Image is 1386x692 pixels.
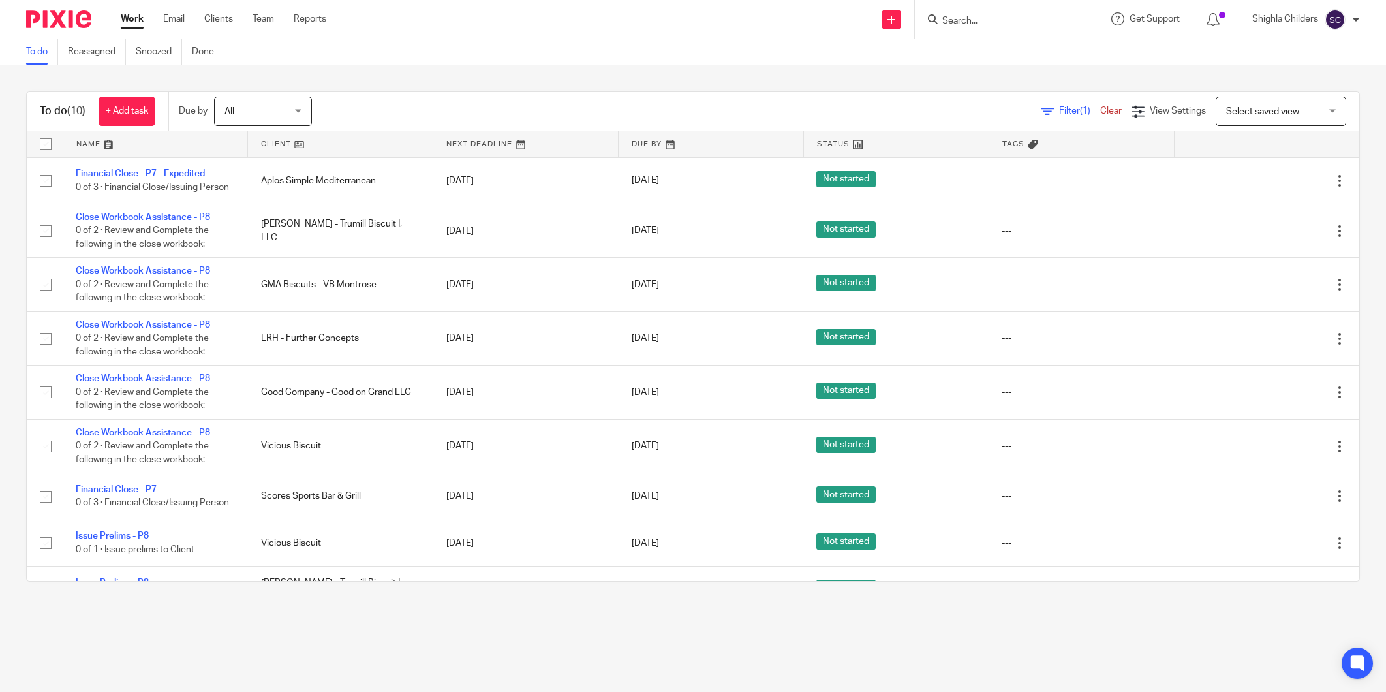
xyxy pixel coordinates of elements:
a: Close Workbook Assistance - P8 [76,428,210,437]
td: [DATE] [433,366,619,419]
h1: To do [40,104,85,118]
td: Vicious Biscuit [248,520,433,566]
td: [PERSON_NAME] - Trumill Biscuit I, LLC [248,567,433,613]
span: [DATE] [632,227,659,236]
a: Financial Close - P7 - Expedited [76,169,205,178]
span: 0 of 3 · Financial Close/Issuing Person [76,183,229,192]
span: Not started [816,383,876,399]
a: Issue Prelims - P8 [76,531,149,541]
span: Not started [816,171,876,187]
span: Get Support [1130,14,1180,24]
td: [DATE] [433,567,619,613]
a: Email [163,12,185,25]
p: Shighla Childers [1252,12,1318,25]
span: [DATE] [632,280,659,289]
a: Reassigned [68,39,126,65]
div: --- [1002,386,1161,399]
span: Not started [816,221,876,238]
td: GMA Biscuits - VB Montrose [248,258,433,311]
span: 0 of 2 · Review and Complete the following in the close workbook: [76,280,209,303]
span: 0 of 2 · Review and Complete the following in the close workbook: [76,388,209,411]
a: Clear [1100,106,1122,116]
div: --- [1002,439,1161,452]
div: --- [1002,490,1161,503]
img: Pixie [26,10,91,28]
p: Due by [179,104,208,118]
td: Aplos Simple Mediterranean [248,157,433,204]
a: Done [192,39,224,65]
td: [DATE] [433,311,619,365]
div: --- [1002,278,1161,291]
a: Close Workbook Assistance - P8 [76,266,210,275]
span: Tags [1002,140,1024,148]
td: Scores Sports Bar & Grill [248,473,433,520]
img: svg%3E [1325,9,1346,30]
a: Team [253,12,274,25]
span: Filter [1059,106,1100,116]
td: LRH - Further Concepts [248,311,433,365]
a: Issue Prelims - P8 [76,578,149,588]
span: [DATE] [632,176,659,185]
div: --- [1002,332,1161,345]
span: [DATE] [632,388,659,397]
td: [DATE] [433,520,619,566]
span: (1) [1080,106,1090,116]
a: + Add task [99,97,155,126]
a: Close Workbook Assistance - P8 [76,213,210,222]
span: Not started [816,275,876,291]
td: Good Company - Good on Grand LLC [248,366,433,419]
span: Not started [816,580,876,596]
a: Snoozed [136,39,182,65]
div: --- [1002,225,1161,238]
td: [DATE] [433,419,619,473]
div: --- [1002,174,1161,187]
input: Search [941,16,1058,27]
a: Reports [294,12,326,25]
span: 0 of 2 · Review and Complete the following in the close workbook: [76,334,209,356]
a: Close Workbook Assistance - P8 [76,374,210,383]
span: Not started [816,486,876,503]
span: 0 of 3 · Financial Close/Issuing Person [76,499,229,508]
span: [DATE] [632,334,659,343]
td: [DATE] [433,157,619,204]
a: Work [121,12,144,25]
span: [DATE] [632,539,659,548]
span: Select saved view [1226,107,1299,116]
span: All [224,107,234,116]
span: View Settings [1150,106,1206,116]
span: 0 of 2 · Review and Complete the following in the close workbook: [76,227,209,249]
a: Clients [204,12,233,25]
a: Financial Close - P7 [76,485,157,494]
div: --- [1002,537,1161,550]
td: [DATE] [433,204,619,257]
td: [DATE] [433,473,619,520]
td: Vicious Biscuit [248,419,433,473]
span: 0 of 2 · Review and Complete the following in the close workbook: [76,441,209,464]
td: [PERSON_NAME] - Trumill Biscuit I, LLC [248,204,433,257]
span: 0 of 1 · Issue prelims to Client [76,545,194,554]
span: Not started [816,533,876,550]
span: (10) [67,106,85,116]
span: [DATE] [632,441,659,450]
td: [DATE] [433,258,619,311]
span: Not started [816,437,876,453]
a: Close Workbook Assistance - P8 [76,321,210,330]
span: Not started [816,329,876,345]
a: To do [26,39,58,65]
span: [DATE] [632,492,659,501]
